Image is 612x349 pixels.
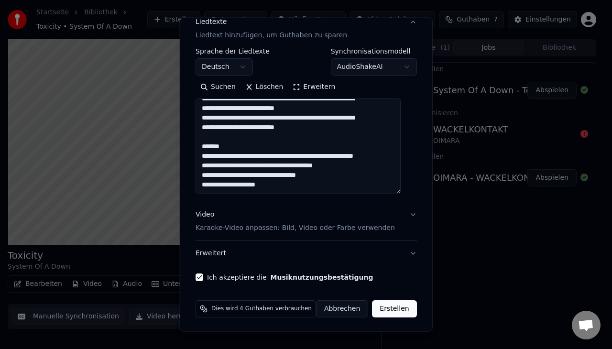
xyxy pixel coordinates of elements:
[372,300,416,317] button: Erstellen
[196,79,240,95] button: Suchen
[196,202,417,240] button: VideoKaraoke-Video anpassen: Bild, Video oder Farbe verwenden
[196,223,395,233] p: Karaoke-Video anpassen: Bild, Video oder Farbe verwenden
[196,31,347,40] p: Liedtext hinzufügen, um Guthaben zu sparen
[196,18,227,27] div: Liedtexte
[196,10,417,48] button: LiedtexteLiedtext hinzufügen, um Guthaben zu sparen
[240,79,288,95] button: Löschen
[270,274,373,281] button: Ich akzeptiere die
[288,79,340,95] button: Erweitern
[316,300,368,317] button: Abbrechen
[207,274,373,281] label: Ich akzeptiere die
[196,210,395,233] div: Video
[330,48,416,55] label: Synchronisationsmodell
[196,48,270,55] label: Sprache der Liedtexte
[196,241,417,266] button: Erweitert
[196,48,417,202] div: LiedtexteLiedtext hinzufügen, um Guthaben zu sparen
[211,305,312,313] span: Dies wird 4 Guthaben verbrauchen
